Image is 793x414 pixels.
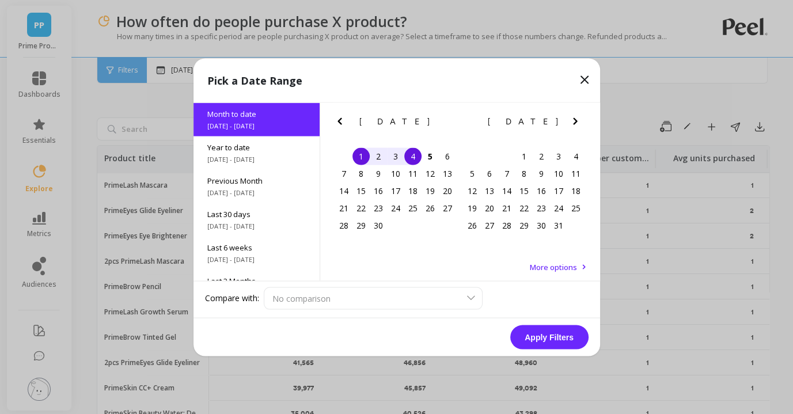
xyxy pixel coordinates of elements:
[481,165,498,182] div: Choose Monday, October 6th, 2025
[207,121,306,130] span: [DATE] - [DATE]
[568,114,587,132] button: Next Month
[207,242,306,252] span: Last 6 weeks
[207,221,306,230] span: [DATE] - [DATE]
[404,182,422,199] div: Choose Thursday, September 18th, 2025
[207,275,306,286] span: Last 3 Months
[515,182,533,199] div: Choose Wednesday, October 15th, 2025
[335,165,352,182] div: Choose Sunday, September 7th, 2025
[510,325,589,349] button: Apply Filters
[207,108,306,119] span: Month to date
[550,199,567,217] div: Choose Friday, October 24th, 2025
[352,199,370,217] div: Choose Monday, September 22nd, 2025
[207,175,306,185] span: Previous Month
[207,72,302,88] p: Pick a Date Range
[464,199,481,217] div: Choose Sunday, October 19th, 2025
[515,199,533,217] div: Choose Wednesday, October 22nd, 2025
[481,199,498,217] div: Choose Monday, October 20th, 2025
[352,147,370,165] div: Choose Monday, September 1st, 2025
[404,165,422,182] div: Choose Thursday, September 11th, 2025
[335,182,352,199] div: Choose Sunday, September 14th, 2025
[370,217,387,234] div: Choose Tuesday, September 30th, 2025
[533,182,550,199] div: Choose Thursday, October 16th, 2025
[567,147,585,165] div: Choose Saturday, October 4th, 2025
[498,199,515,217] div: Choose Tuesday, October 21st, 2025
[464,147,585,234] div: month 2025-10
[439,165,456,182] div: Choose Saturday, September 13th, 2025
[567,182,585,199] div: Choose Saturday, October 18th, 2025
[370,147,387,165] div: Choose Tuesday, September 2nd, 2025
[335,217,352,234] div: Choose Sunday, September 28th, 2025
[439,147,456,165] div: Choose Saturday, September 6th, 2025
[550,182,567,199] div: Choose Friday, October 17th, 2025
[352,217,370,234] div: Choose Monday, September 29th, 2025
[387,199,404,217] div: Choose Wednesday, September 24th, 2025
[461,114,479,132] button: Previous Month
[352,182,370,199] div: Choose Monday, September 15th, 2025
[533,199,550,217] div: Choose Thursday, October 23rd, 2025
[404,199,422,217] div: Choose Thursday, September 25th, 2025
[207,255,306,264] span: [DATE] - [DATE]
[207,154,306,164] span: [DATE] - [DATE]
[205,293,259,304] label: Compare with:
[370,199,387,217] div: Choose Tuesday, September 23rd, 2025
[533,165,550,182] div: Choose Thursday, October 9th, 2025
[359,116,431,126] span: [DATE]
[440,114,458,132] button: Next Month
[464,165,481,182] div: Choose Sunday, October 5th, 2025
[422,165,439,182] div: Choose Friday, September 12th, 2025
[530,261,577,272] span: More options
[404,147,422,165] div: Choose Thursday, September 4th, 2025
[498,217,515,234] div: Choose Tuesday, October 28th, 2025
[422,182,439,199] div: Choose Friday, September 19th, 2025
[387,182,404,199] div: Choose Wednesday, September 17th, 2025
[515,217,533,234] div: Choose Wednesday, October 29th, 2025
[515,165,533,182] div: Choose Wednesday, October 8th, 2025
[370,165,387,182] div: Choose Tuesday, September 9th, 2025
[352,165,370,182] div: Choose Monday, September 8th, 2025
[488,116,560,126] span: [DATE]
[498,182,515,199] div: Choose Tuesday, October 14th, 2025
[550,165,567,182] div: Choose Friday, October 10th, 2025
[439,199,456,217] div: Choose Saturday, September 27th, 2025
[550,147,567,165] div: Choose Friday, October 3rd, 2025
[464,182,481,199] div: Choose Sunday, October 12th, 2025
[207,188,306,197] span: [DATE] - [DATE]
[515,147,533,165] div: Choose Wednesday, October 1st, 2025
[533,147,550,165] div: Choose Thursday, October 2nd, 2025
[481,217,498,234] div: Choose Monday, October 27th, 2025
[567,199,585,217] div: Choose Saturday, October 25th, 2025
[533,217,550,234] div: Choose Thursday, October 30th, 2025
[387,165,404,182] div: Choose Wednesday, September 10th, 2025
[335,147,456,234] div: month 2025-09
[207,142,306,152] span: Year to date
[333,114,351,132] button: Previous Month
[550,217,567,234] div: Choose Friday, October 31st, 2025
[498,165,515,182] div: Choose Tuesday, October 7th, 2025
[422,147,439,165] div: Choose Friday, September 5th, 2025
[370,182,387,199] div: Choose Tuesday, September 16th, 2025
[422,199,439,217] div: Choose Friday, September 26th, 2025
[439,182,456,199] div: Choose Saturday, September 20th, 2025
[567,165,585,182] div: Choose Saturday, October 11th, 2025
[481,182,498,199] div: Choose Monday, October 13th, 2025
[387,147,404,165] div: Choose Wednesday, September 3rd, 2025
[207,208,306,219] span: Last 30 days
[464,217,481,234] div: Choose Sunday, October 26th, 2025
[335,199,352,217] div: Choose Sunday, September 21st, 2025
